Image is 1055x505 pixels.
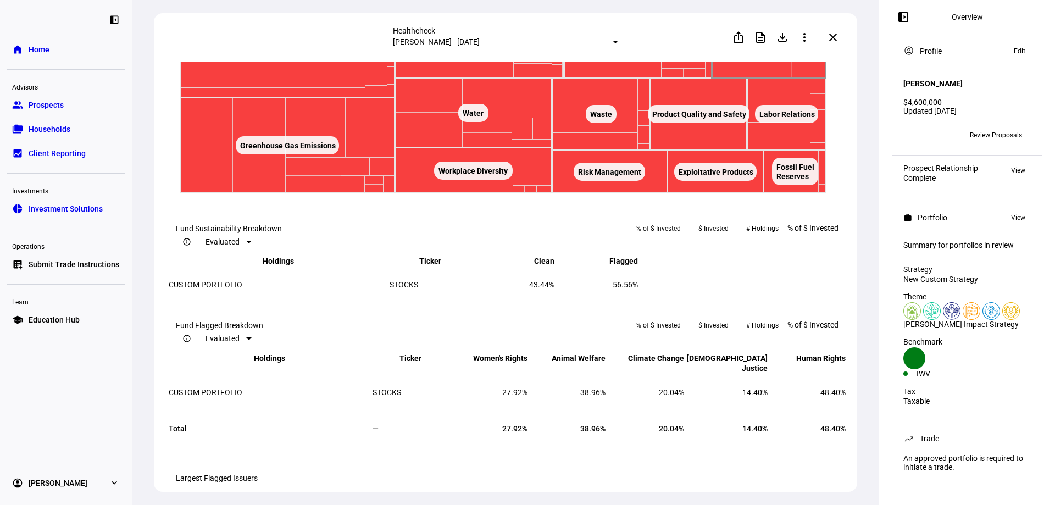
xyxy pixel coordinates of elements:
[903,79,963,88] h4: [PERSON_NAME]
[438,167,508,175] text: Workplace Diversity
[920,434,939,443] div: Trade
[390,280,418,289] span: STOCKS
[903,320,1031,329] div: [PERSON_NAME] Impact Strategy
[29,124,70,135] span: Households
[373,424,379,433] span: —
[169,388,242,397] span: CUSTOM PORTFOLIO
[982,302,1000,320] img: womensRights.colored.svg
[690,220,737,237] button: $ Invested
[917,369,967,378] div: IWV
[12,148,23,159] eth-mat-symbol: bid_landscape
[754,31,767,44] mat-icon: description
[690,317,737,334] button: $ Invested
[737,220,787,237] button: # Holdings
[29,44,49,55] span: Home
[502,388,527,397] span: 27.92%
[903,107,1031,115] div: Updated [DATE]
[7,238,125,253] div: Operations
[903,292,1031,301] div: Theme
[787,224,839,232] span: % of $ Invested
[903,211,1031,224] eth-panel-overview-card-header: Portfolio
[1006,211,1031,224] button: View
[12,124,23,135] eth-mat-symbol: folder_copy
[393,37,480,46] mat-select-trigger: [PERSON_NAME] - [DATE]
[826,31,840,44] mat-icon: close
[903,45,1031,58] eth-panel-overview-card-header: Profile
[820,388,846,397] span: 48.40%
[29,259,119,270] span: Submit Trade Instructions
[7,182,125,198] div: Investments
[534,257,554,265] span: Clean
[399,354,421,363] span: Ticker
[206,334,240,343] span: Evaluated
[529,280,554,289] span: 43.44%
[628,354,684,363] span: Climate Change
[746,317,779,334] span: # Holdings
[628,317,690,334] button: % of $ Invested
[903,164,978,173] div: Prospect Relationship
[1011,211,1025,224] span: View
[7,38,125,60] a: homeHome
[903,174,978,182] div: Complete
[12,259,23,270] eth-mat-symbol: list_alt_add
[903,337,1031,346] div: Benchmark
[29,203,103,214] span: Investment Solutions
[903,45,914,56] mat-icon: account_circle
[897,449,1037,476] div: An approved portfolio is required to initiate a trade.
[7,118,125,140] a: folder_copyHouseholds
[628,220,690,237] button: % of $ Invested
[903,213,912,222] mat-icon: work
[897,10,910,24] mat-icon: left_panel_open
[742,388,768,397] span: 14.40%
[373,388,401,397] span: STOCKS
[918,213,947,222] div: Portfolio
[393,26,618,35] div: Healthcheck
[609,257,638,265] span: Flagged
[176,224,282,251] eth-data-table-title: Fund Sustainability Breakdown
[7,94,125,116] a: groupProspects
[7,293,125,309] div: Learn
[903,241,1031,249] div: Summary for portfolios in review
[759,110,815,119] text: Labor Relations
[737,317,787,334] button: # Holdings
[12,99,23,110] eth-mat-symbol: group
[12,44,23,55] eth-mat-symbol: home
[659,424,684,433] span: 20.04%
[903,397,1031,406] div: Taxable
[903,265,1031,274] div: Strategy
[687,354,768,373] span: [DEMOGRAPHIC_DATA] Justice
[652,110,747,119] text: Product Quality and Safety
[12,478,23,489] eth-mat-symbol: account_circle
[903,275,1031,284] div: New Custom Strategy
[798,31,811,44] mat-icon: more_vert
[970,126,1022,144] span: Review Proposals
[920,47,942,56] div: Profile
[698,220,729,237] span: $ Invested
[679,168,753,176] text: Exploitative Products
[776,31,789,44] mat-icon: file_download
[963,302,980,320] img: lgbtqJustice.colored.svg
[961,126,1031,144] button: Review Proposals
[903,98,1031,107] div: $4,600,000
[952,13,983,21] div: Overview
[636,220,681,237] span: % of $ Invested
[1011,164,1025,177] span: View
[552,354,606,363] span: Animal Welfare
[732,31,745,44] mat-icon: ios_share
[254,354,285,363] span: Holdings
[908,131,917,139] span: LW
[206,237,240,246] span: Evaluated
[12,314,23,325] eth-mat-symbol: school
[590,110,612,119] text: Waste
[29,99,64,110] span: Prospects
[240,141,336,150] text: Greenhouse Gas Emissions
[419,257,441,265] span: Ticker
[698,317,729,334] span: $ Invested
[176,321,263,347] eth-data-table-title: Fund Flagged Breakdown
[1002,302,1020,320] img: corporateEthics.custom.svg
[796,354,846,363] span: Human Rights
[109,478,120,489] eth-mat-symbol: expand_more
[29,148,86,159] span: Client Reporting
[182,237,191,246] mat-icon: info_outline
[7,79,125,94] div: Advisors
